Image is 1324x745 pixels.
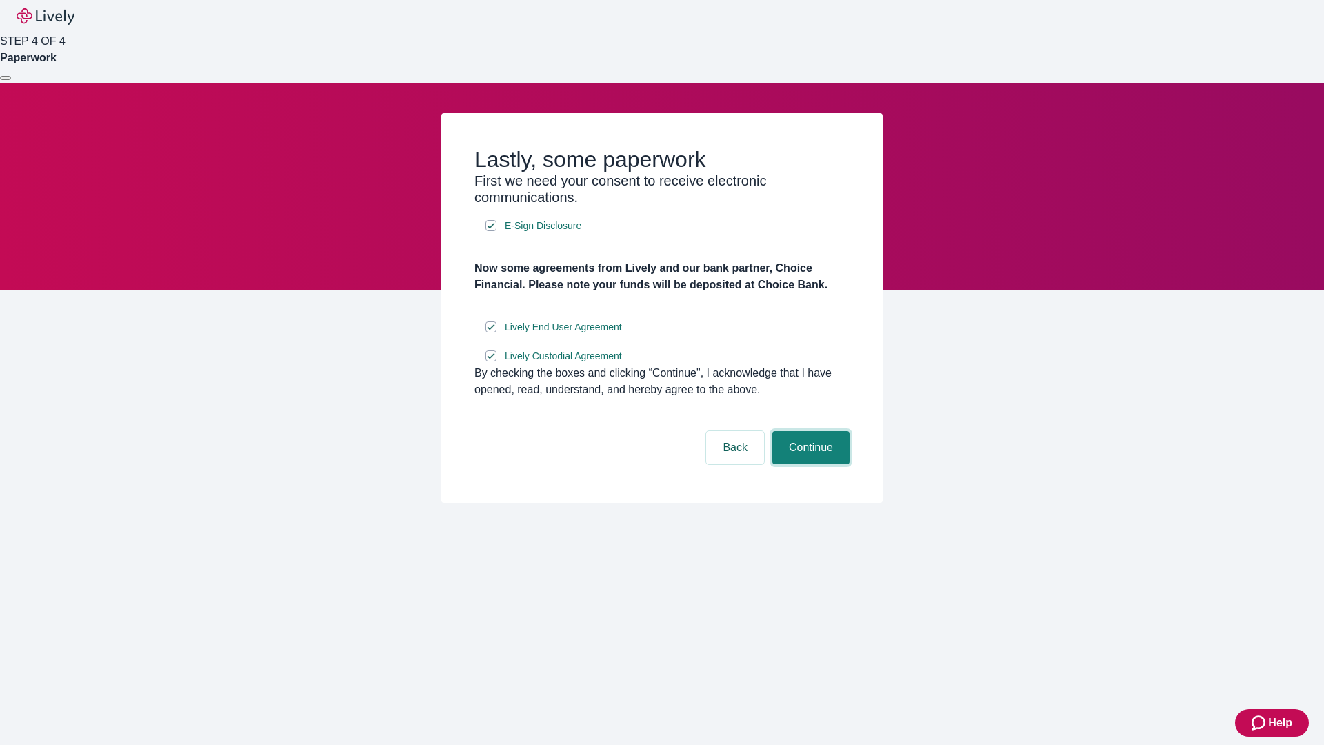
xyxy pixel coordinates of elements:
span: E-Sign Disclosure [505,219,581,233]
a: e-sign disclosure document [502,217,584,235]
div: By checking the boxes and clicking “Continue", I acknowledge that I have opened, read, understand... [474,365,850,398]
span: Lively End User Agreement [505,320,622,335]
h3: First we need your consent to receive electronic communications. [474,172,850,206]
button: Back [706,431,764,464]
button: Continue [772,431,850,464]
button: Zendesk support iconHelp [1235,709,1309,737]
a: e-sign disclosure document [502,319,625,336]
h4: Now some agreements from Lively and our bank partner, Choice Financial. Please note your funds wi... [474,260,850,293]
h2: Lastly, some paperwork [474,146,850,172]
a: e-sign disclosure document [502,348,625,365]
span: Lively Custodial Agreement [505,349,622,364]
span: Help [1268,715,1292,731]
img: Lively [17,8,74,25]
svg: Zendesk support icon [1252,715,1268,731]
